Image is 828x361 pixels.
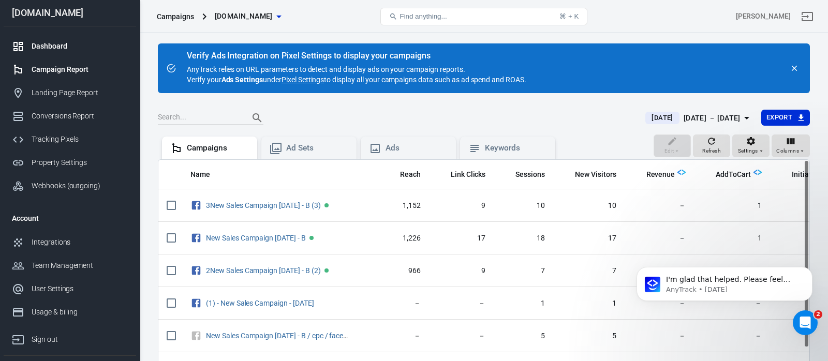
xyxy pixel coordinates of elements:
[684,112,741,125] div: [DATE] － [DATE]
[633,331,686,341] span: －
[437,266,486,276] span: 9
[309,236,314,240] span: Active
[772,134,810,157] button: Columns
[795,4,820,29] a: Sign out
[575,170,616,180] span: New Visitors
[286,143,348,154] div: Ad Sets
[206,267,322,274] span: 2New Sales Campaign 21.08.2025 - B (2)
[387,331,421,341] span: －
[4,8,136,18] div: [DOMAIN_NAME]
[502,331,545,341] span: 5
[32,260,128,271] div: Team Management
[387,298,421,309] span: －
[158,111,241,125] input: Search...
[32,111,128,122] div: Conversions Report
[4,81,136,104] a: Landing Page Report
[787,61,802,76] button: close
[561,298,616,309] span: 1
[633,233,686,244] span: －
[32,41,128,52] div: Dashboard
[561,201,616,211] span: 10
[646,170,675,180] span: Revenue
[211,7,285,26] button: [DOMAIN_NAME]
[702,146,721,156] span: Refresh
[324,203,329,207] span: Active
[753,168,762,176] img: Logo
[32,237,128,248] div: Integrations
[190,329,202,342] svg: Unknown Facebook
[206,201,321,209] a: 3New Sales Campaign [DATE] - B (3)
[702,201,762,211] span: 1
[776,146,799,156] span: Columns
[190,170,224,180] span: Name
[190,264,202,277] svg: Facebook Ads
[32,64,128,75] div: Campaign Report
[187,52,526,85] div: AnyTrack relies on URL parameters to detect and display ads on your campaign reports. Verify your...
[206,234,306,242] a: New Sales Campaign [DATE] - B
[4,206,136,231] li: Account
[677,168,686,176] img: Logo
[206,332,352,339] span: New Sales Campaign 21.08.2025 - B / cpc / facebook
[190,297,202,309] svg: Facebook Ads
[4,104,136,128] a: Conversions Report
[32,334,128,345] div: Sign out
[4,128,136,151] a: Tracking Pixels
[4,174,136,198] a: Webhooks (outgoing)
[702,233,762,244] span: 1
[380,8,587,25] button: Find anything...⌘ + K
[221,76,263,84] strong: Ads Settings
[32,87,128,98] div: Landing Page Report
[637,110,761,127] button: [DATE][DATE] － [DATE]
[245,106,270,130] button: Search
[324,268,329,273] span: Active
[32,283,128,294] div: User Settings
[187,143,249,154] div: Campaigns
[561,233,616,244] span: 17
[190,170,210,180] span: Name
[646,168,675,180] span: Total revenue calculated by AnyTrack.
[437,331,486,341] span: －
[716,170,751,180] span: AddToCart
[437,233,486,244] span: 17
[437,298,486,309] span: －
[515,170,545,180] span: Sessions
[502,233,545,244] span: 18
[32,180,128,191] div: Webhooks (outgoing)
[702,170,751,180] span: AddToCart
[451,168,486,180] span: The number of clicks on links within the ad that led to advertiser-specified destinations
[437,201,486,211] span: 9
[32,134,128,145] div: Tracking Pixels
[621,245,828,333] iframe: Intercom notifications message
[4,35,136,58] a: Dashboard
[157,11,194,22] div: Campaigns
[386,143,448,154] div: Ads
[561,266,616,276] span: 7
[502,298,545,309] span: 1
[32,307,128,318] div: Usage & billing
[732,134,770,157] button: Settings
[4,300,136,324] a: Usage & billing
[190,199,202,212] svg: Facebook Ads
[206,299,316,307] span: (1) - New Sales Campaign - 13.08.2025
[206,299,314,307] a: (1) - New Sales Campaign - [DATE]
[32,157,128,168] div: Property Settings
[387,266,421,276] span: 966
[4,254,136,277] a: Team Management
[561,331,616,341] span: 5
[502,170,545,180] span: Sessions
[561,170,616,180] span: New Visitors
[400,168,421,180] span: The number of people who saw your ads at least once. Reach is different from impressions, which m...
[451,170,486,180] span: Link Clicks
[693,134,730,157] button: Refresh
[502,201,545,211] span: 10
[187,51,526,61] div: Verify Ads Integration on Pixel Settings to display your campaigns
[485,143,547,154] div: Keywords
[559,12,579,20] div: ⌘ + K
[502,266,545,276] span: 7
[633,168,675,180] span: Total revenue calculated by AnyTrack.
[282,74,324,85] a: Pixel Settings
[387,168,421,180] span: The number of people who saw your ads at least once. Reach is different from impressions, which m...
